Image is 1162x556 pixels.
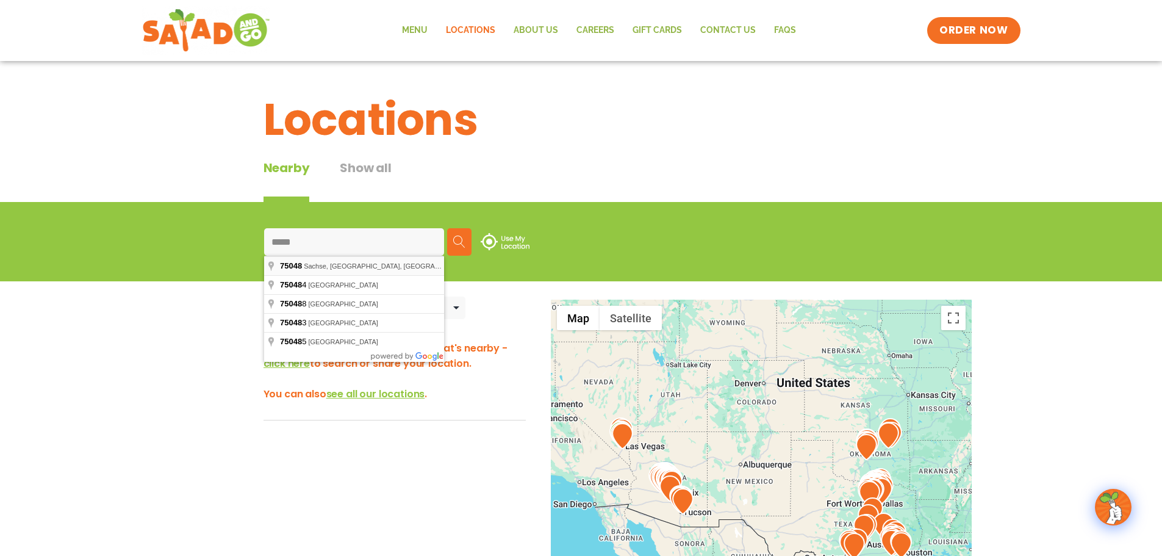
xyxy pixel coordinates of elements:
h3: Hey there! We'd love to show you what's nearby - to search or share your location. You can also . [264,341,526,402]
img: search.svg [453,236,465,248]
span: 4 [280,280,308,289]
a: Menu [393,16,437,45]
a: FAQs [765,16,805,45]
span: 75048 [280,261,302,270]
div: Nearby [264,159,310,202]
button: Show all [340,159,391,202]
a: ORDER NOW [927,17,1020,44]
span: 75048 [280,280,302,289]
h1: Locations [264,87,899,153]
span: [GEOGRAPHIC_DATA] [308,338,378,345]
span: 75048 [280,299,302,308]
span: [GEOGRAPHIC_DATA] [308,281,378,289]
button: Show street map [557,306,600,330]
nav: Menu [393,16,805,45]
span: see all our locations [326,387,425,401]
span: [GEOGRAPHIC_DATA] [308,319,378,327]
a: Contact Us [691,16,765,45]
span: ORDER NOW [939,23,1008,38]
img: wpChatIcon [1096,490,1130,524]
img: new-SAG-logo-768×292 [142,6,271,55]
span: 75048 [280,337,302,346]
div: Tabbed content [264,159,422,202]
span: 8 [280,299,308,308]
a: About Us [504,16,567,45]
button: Toggle fullscreen view [941,306,966,330]
span: click here [264,356,310,370]
img: use-location.svg [481,233,529,250]
span: 75048 [280,318,302,327]
a: GIFT CARDS [623,16,691,45]
span: 5 [280,337,308,346]
span: [GEOGRAPHIC_DATA] [308,300,378,308]
span: 3 [280,318,308,327]
a: Locations [437,16,504,45]
button: Show satellite imagery [600,306,662,330]
div: Nearby Locations [264,300,353,316]
span: Sachse, [GEOGRAPHIC_DATA], [GEOGRAPHIC_DATA] [304,262,473,270]
a: Careers [567,16,623,45]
